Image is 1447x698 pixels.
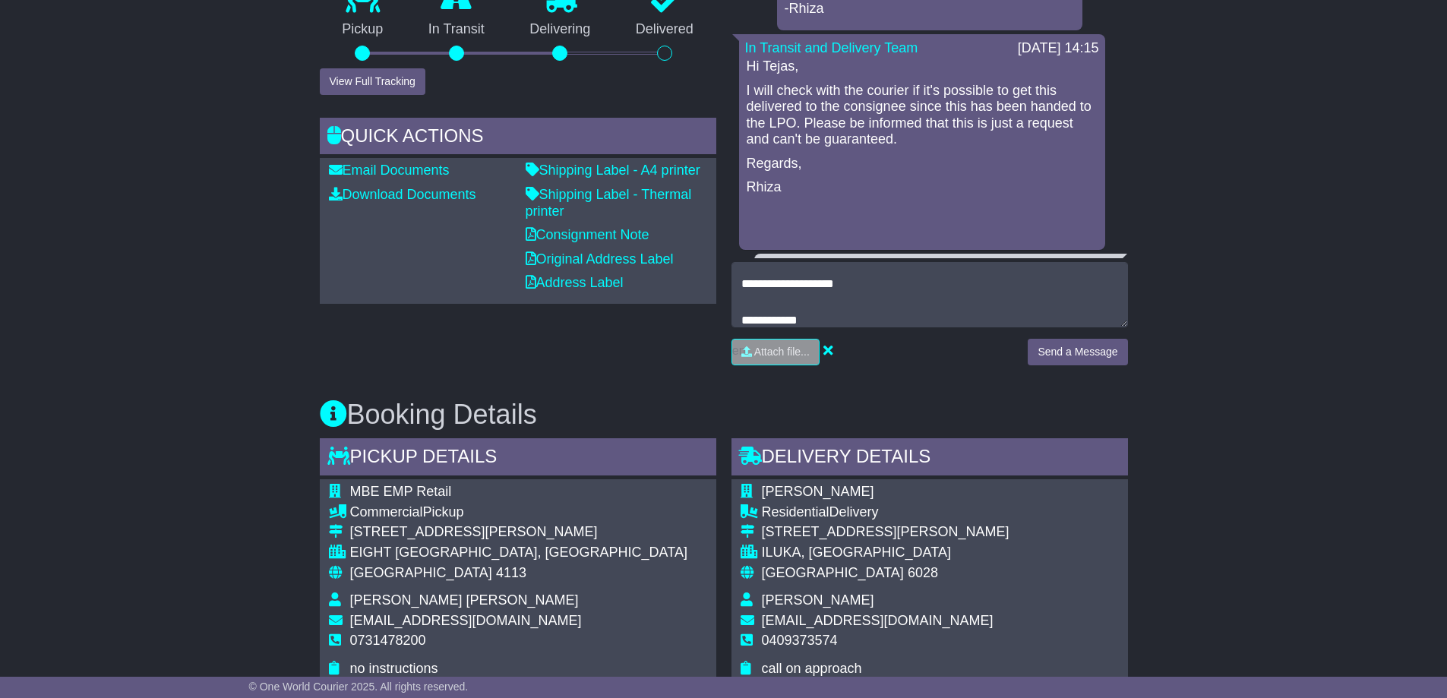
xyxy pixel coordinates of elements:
div: Pickup Details [320,438,716,479]
a: In Transit and Delivery Team [745,40,918,55]
p: Delivering [507,21,614,38]
p: Pickup [320,21,406,38]
div: Quick Actions [320,118,716,159]
span: 0409373574 [762,633,838,648]
p: Rhiza [747,179,1098,196]
button: Send a Message [1028,339,1127,365]
span: [GEOGRAPHIC_DATA] [762,565,904,580]
span: 6028 [908,565,938,580]
span: [PERSON_NAME] [PERSON_NAME] [350,592,579,608]
span: [PERSON_NAME] [762,592,874,608]
div: Pickup [350,504,687,521]
h3: Booking Details [320,400,1128,430]
a: Shipping Label - A4 printer [526,163,700,178]
p: In Transit [406,21,507,38]
p: -Rhiza [785,1,1075,17]
div: EIGHT [GEOGRAPHIC_DATA], [GEOGRAPHIC_DATA] [350,545,687,561]
a: Shipping Label - Thermal printer [526,187,692,219]
span: no instructions [350,661,438,676]
div: Delivery Details [731,438,1128,479]
div: ILUKA, [GEOGRAPHIC_DATA] [762,545,1009,561]
p: I will check with the courier if it's possible to get this delivered to the consignee since this ... [747,83,1098,148]
span: 0731478200 [350,633,426,648]
div: [STREET_ADDRESS][PERSON_NAME] [762,524,1009,541]
a: Address Label [526,275,624,290]
p: Delivered [613,21,716,38]
a: Download Documents [329,187,476,202]
p: Hi Tejas, [747,58,1098,75]
span: [PERSON_NAME] [762,484,874,499]
button: View Full Tracking [320,68,425,95]
a: Original Address Label [526,251,674,267]
span: Commercial [350,504,423,520]
span: MBE EMP Retail [350,484,452,499]
span: [EMAIL_ADDRESS][DOMAIN_NAME] [350,613,582,628]
span: [GEOGRAPHIC_DATA] [350,565,492,580]
span: 4113 [496,565,526,580]
span: [EMAIL_ADDRESS][DOMAIN_NAME] [762,613,994,628]
span: call on approach [762,661,862,676]
a: Email Documents [329,163,450,178]
span: © One World Courier 2025. All rights reserved. [249,681,469,693]
span: Residential [762,504,829,520]
a: Consignment Note [526,227,649,242]
p: Regards, [747,156,1098,172]
div: Delivery [762,504,1009,521]
div: [STREET_ADDRESS][PERSON_NAME] [350,524,687,541]
div: [DATE] 14:15 [1018,40,1099,57]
